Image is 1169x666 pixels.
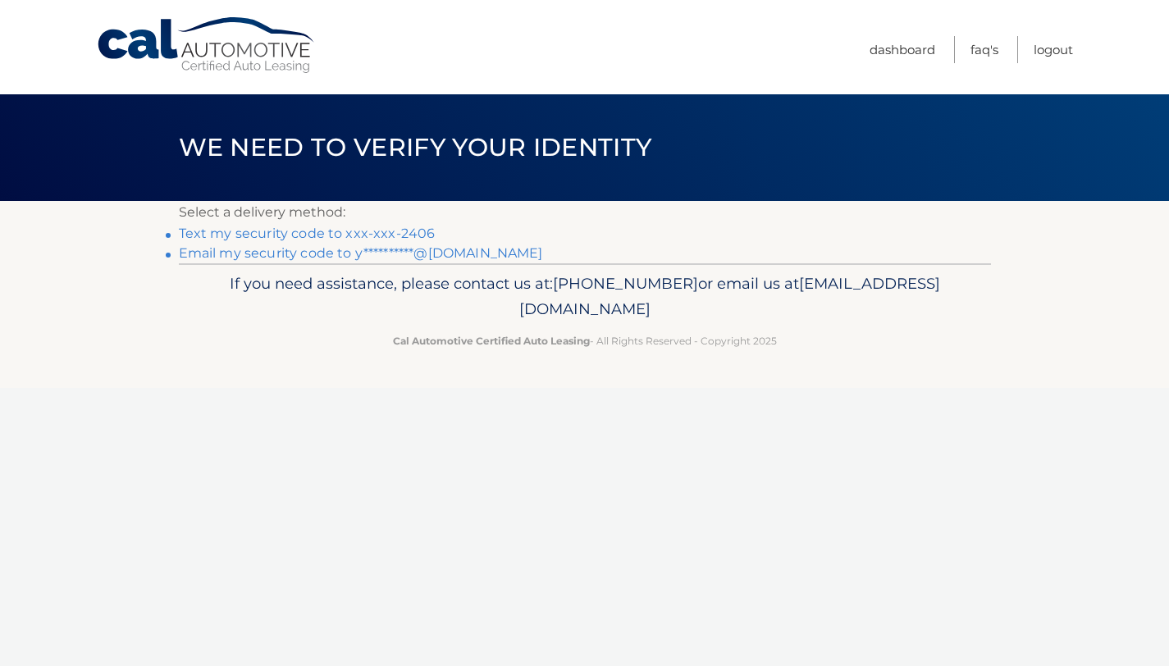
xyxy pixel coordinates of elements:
a: Text my security code to xxx-xxx-2406 [179,226,436,241]
span: [PHONE_NUMBER] [553,274,698,293]
p: - All Rights Reserved - Copyright 2025 [190,332,980,349]
a: Cal Automotive [96,16,317,75]
a: Dashboard [870,36,935,63]
span: We need to verify your identity [179,132,652,162]
a: FAQ's [970,36,998,63]
a: Logout [1034,36,1073,63]
a: Email my security code to y**********@[DOMAIN_NAME] [179,245,543,261]
p: Select a delivery method: [179,201,991,224]
p: If you need assistance, please contact us at: or email us at [190,271,980,323]
strong: Cal Automotive Certified Auto Leasing [393,335,590,347]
